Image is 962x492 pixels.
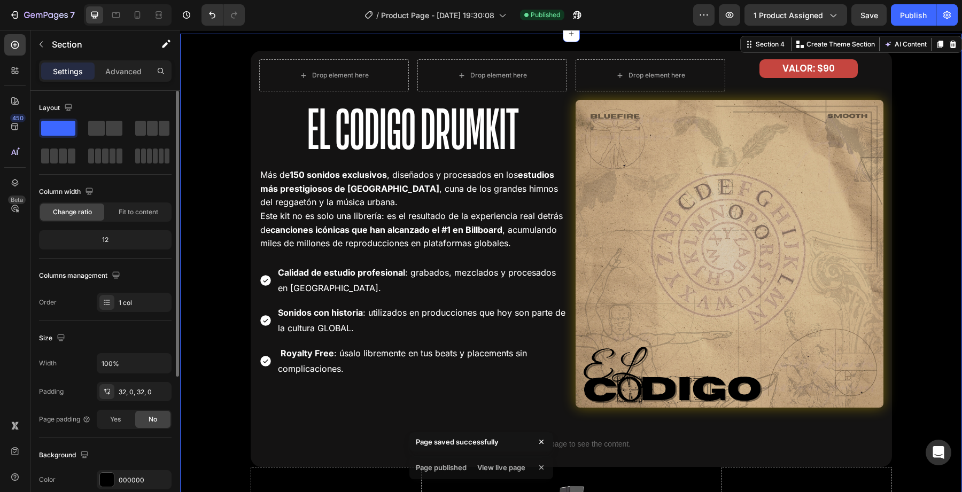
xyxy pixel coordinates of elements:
[381,10,494,21] span: Product Page - [DATE] 19:30:08
[39,387,64,396] div: Padding
[702,8,749,21] button: AI Content
[79,409,703,420] p: Publish the page to see the content.
[39,298,57,307] div: Order
[471,460,532,475] div: View live page
[39,415,91,424] div: Page padding
[119,387,169,397] div: 32, 0, 32, 0
[105,66,142,77] p: Advanced
[531,10,560,20] span: Published
[290,41,347,50] div: Drop element here
[53,66,83,77] p: Settings
[4,4,80,26] button: 7
[201,4,245,26] div: Undo/Redo
[39,269,122,283] div: Columns management
[580,30,677,47] p: VALOR: $90
[110,139,207,150] strong: 150 sonidos exclusivos
[98,237,225,248] strong: Calidad de estudio profesional
[79,61,387,137] h2: El Codigo Drumkit
[626,10,695,19] p: Create Theme Section
[98,275,385,306] p: : utilizados en producciones que hoy son parte de la cultura GLOBAL.
[98,316,385,347] p: : úsalo libremente en tus beats y placements sin complicaciones.
[39,475,56,485] div: Color
[110,415,121,424] span: Yes
[39,331,67,346] div: Size
[119,298,169,308] div: 1 col
[80,139,374,164] strong: estudios más prestigiosos de [GEOGRAPHIC_DATA]
[70,9,75,21] p: 7
[10,114,26,122] div: 450
[926,440,951,465] div: Open Intercom Messenger
[97,354,171,373] input: Auto
[52,38,139,51] p: Section
[39,448,91,463] div: Background
[90,194,322,205] strong: canciones icónicas que han alcanzado el #1 en Billboard
[448,41,505,50] div: Drop element here
[39,101,75,115] div: Layout
[41,232,169,247] div: 12
[39,358,57,368] div: Width
[395,70,703,378] img: gempages_576749552749511497-8ffb3c69-4888-4d98-aa99-0ce9334182a8.png
[149,415,157,424] span: No
[851,4,887,26] button: Save
[80,138,386,179] p: Más de , diseñados y procesados en los , cuna de los grandes himnos del reggaetón y la música urb...
[754,10,823,21] span: 1 product assigned
[119,475,169,485] div: 000000
[39,185,96,199] div: Column width
[53,207,92,217] span: Change ratio
[8,196,26,204] div: Beta
[416,436,499,447] p: Page saved successfully
[98,235,385,266] p: : grabados, mezclados y procesados en [GEOGRAPHIC_DATA].
[900,10,927,21] div: Publish
[98,277,183,288] strong: Sonidos con historia
[119,207,158,217] span: Fit to content
[416,462,467,473] p: Page published
[100,318,154,329] strong: Royalty Free
[573,10,607,19] div: Section 4
[860,11,878,20] span: Save
[80,179,386,221] p: Este kit no es solo una librería: es el resultado de la experiencia real detrás de , acumulando m...
[891,4,936,26] button: Publish
[744,4,847,26] button: 1 product assigned
[180,30,962,492] iframe: Design area
[376,10,379,21] span: /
